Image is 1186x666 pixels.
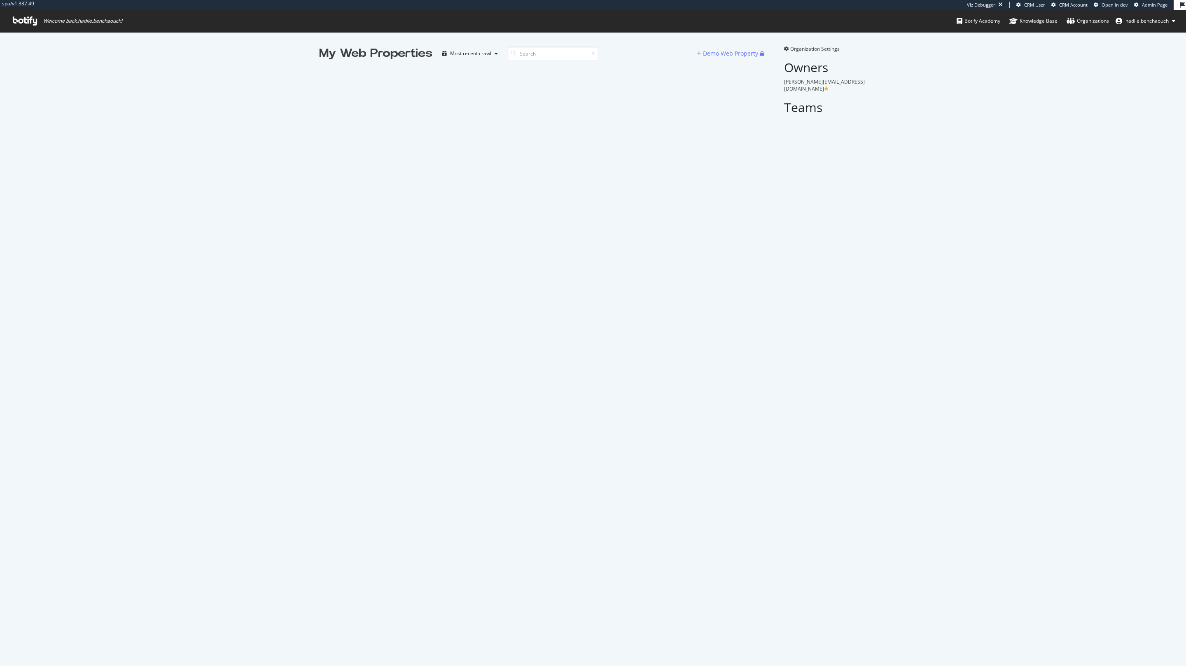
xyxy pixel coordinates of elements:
h2: Owners [784,61,867,74]
span: Admin Page [1142,2,1167,8]
span: [PERSON_NAME][EMAIL_ADDRESS][DOMAIN_NAME] [784,78,865,92]
a: Admin Page [1134,2,1167,8]
div: My Web Properties [319,45,432,62]
div: Viz Debugger: [967,2,997,8]
a: Organizations [1067,10,1109,32]
span: Open in dev [1102,2,1128,8]
div: Botify Academy [957,17,1000,25]
h2: Teams [784,100,867,114]
a: CRM User [1016,2,1045,8]
a: Open in dev [1094,2,1128,8]
div: Demo Web Property [703,49,758,58]
div: Knowledge Base [1009,17,1058,25]
input: Search [508,47,598,61]
span: Welcome back, hadile.benchaouch ! [43,18,122,24]
a: Demo Web Property [697,50,760,57]
div: Organizations [1067,17,1109,25]
a: Botify Academy [957,10,1000,32]
span: hadile.benchaouch [1125,17,1169,24]
button: Most recent crawl [439,47,501,60]
span: CRM Account [1059,2,1088,8]
span: Organization Settings [790,45,840,52]
div: Most recent crawl [450,51,491,56]
a: Knowledge Base [1009,10,1058,32]
a: CRM Account [1051,2,1088,8]
span: CRM User [1024,2,1045,8]
button: Demo Web Property [697,47,760,60]
button: hadile.benchaouch [1109,14,1182,28]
